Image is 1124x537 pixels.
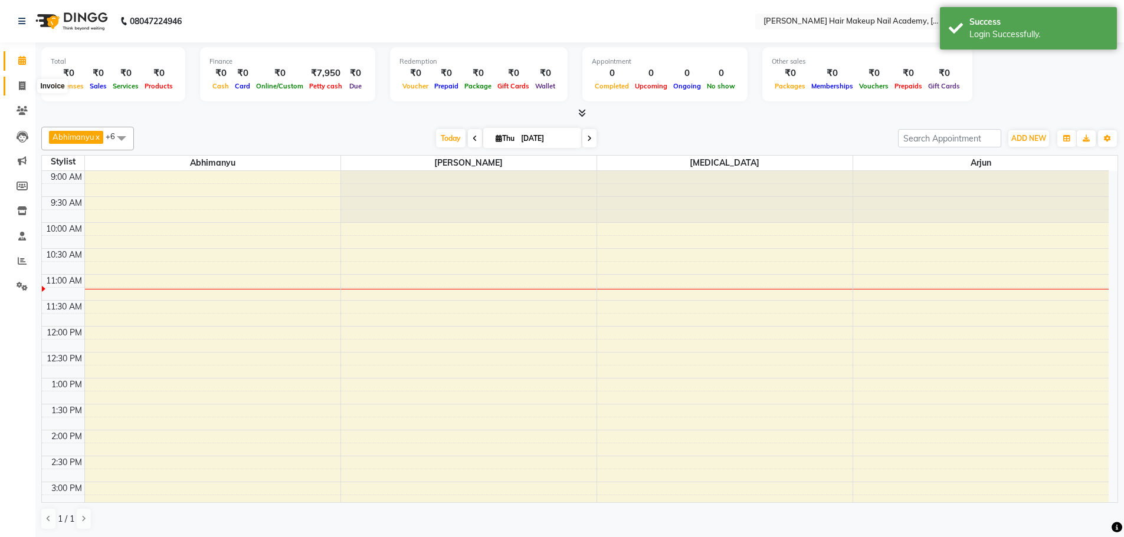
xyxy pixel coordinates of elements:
div: 9:00 AM [48,171,84,183]
div: 0 [592,67,632,80]
div: Stylist [42,156,84,168]
div: ₹0 [87,67,110,80]
span: Petty cash [306,82,345,90]
span: Upcoming [632,82,670,90]
div: 1:30 PM [49,404,84,417]
span: Wallet [532,82,558,90]
div: ₹0 [494,67,532,80]
span: Services [110,82,142,90]
div: 9:30 AM [48,197,84,209]
span: Memberships [808,82,856,90]
div: 12:30 PM [44,352,84,365]
div: Invoice [37,79,67,93]
div: Success [969,16,1108,28]
span: ADD NEW [1011,134,1046,143]
div: ₹0 [808,67,856,80]
div: Total [51,57,176,67]
button: ADD NEW [1008,130,1049,147]
div: ₹0 [925,67,963,80]
span: Vouchers [856,82,892,90]
span: Sales [87,82,110,90]
div: 0 [632,67,670,80]
div: ₹0 [209,67,232,80]
span: Abhimanyu [85,156,340,170]
div: ₹0 [345,67,366,80]
img: logo [30,5,111,38]
div: 11:30 AM [44,301,84,313]
div: Redemption [399,57,558,67]
div: 0 [670,67,704,80]
div: 3:00 PM [49,482,84,495]
div: ₹0 [253,67,306,80]
div: ₹7,950 [306,67,345,80]
div: ₹0 [110,67,142,80]
b: 08047224946 [130,5,182,38]
div: 10:00 AM [44,223,84,235]
span: Packages [772,82,808,90]
span: Ongoing [670,82,704,90]
div: ₹0 [431,67,461,80]
div: Other sales [772,57,963,67]
span: Arjun [853,156,1109,170]
span: Abhimanyu [53,132,94,141]
div: 12:00 PM [44,327,84,339]
input: 2025-09-04 [517,130,576,147]
span: Prepaids [892,82,925,90]
span: Card [232,82,253,90]
div: ₹0 [856,67,892,80]
div: Finance [209,57,366,67]
div: ₹0 [461,67,494,80]
div: ₹0 [772,67,808,80]
span: 1 / 1 [58,513,74,525]
a: x [94,132,100,141]
input: Search Appointment [898,129,1001,147]
div: ₹0 [399,67,431,80]
span: Prepaid [431,82,461,90]
span: +6 [106,131,124,141]
span: [PERSON_NAME] [341,156,597,170]
span: Gift Cards [494,82,532,90]
div: 10:30 AM [44,249,84,261]
div: ₹0 [532,67,558,80]
div: 2:30 PM [49,456,84,469]
div: 1:00 PM [49,378,84,391]
span: Voucher [399,82,431,90]
div: 2:00 PM [49,430,84,443]
span: Online/Custom [253,82,306,90]
div: Login Successfully. [969,28,1108,41]
div: 0 [704,67,738,80]
span: Thu [493,134,517,143]
div: ₹0 [232,67,253,80]
span: No show [704,82,738,90]
div: Appointment [592,57,738,67]
span: Completed [592,82,632,90]
div: ₹0 [142,67,176,80]
span: [MEDICAL_DATA] [597,156,853,170]
span: Today [436,129,466,147]
span: Cash [209,82,232,90]
span: Package [461,82,494,90]
span: Gift Cards [925,82,963,90]
div: ₹0 [892,67,925,80]
div: ₹0 [51,67,87,80]
span: Due [346,82,365,90]
div: 11:00 AM [44,275,84,287]
span: Products [142,82,176,90]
